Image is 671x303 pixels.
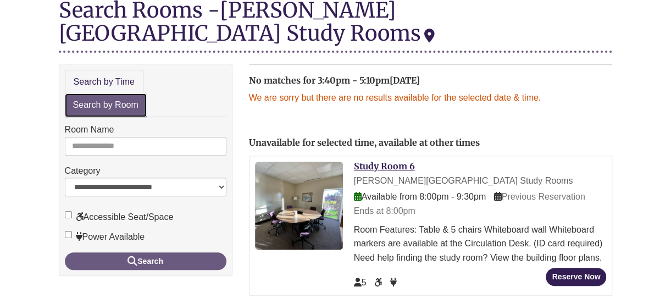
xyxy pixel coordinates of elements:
[354,223,607,265] div: Room Features: Table & 5 chairs Whiteboard wall Whiteboard markers are available at the Circulati...
[65,231,72,238] input: Power Available
[255,162,343,250] img: Study Room 6
[354,174,607,188] div: [PERSON_NAME][GEOGRAPHIC_DATA] Study Rooms
[65,211,72,218] input: Accessible Seat/Space
[249,76,613,86] h2: No matches for 3:40pm - 5:10pm[DATE]
[65,93,147,117] a: Search by Room
[65,210,174,224] label: Accessible Seat/Space
[374,278,384,287] span: Accessible Seat/Space
[546,268,606,286] button: Reserve Now
[249,138,613,148] h2: Unavailable for selected time, available at other times
[249,91,613,105] p: We are sorry but there are no results available for the selected date & time.
[354,161,415,172] a: Study Room 6
[354,278,367,287] span: The capacity of this space
[65,70,143,95] a: Search by Time
[390,278,396,287] span: Power Available
[65,230,145,244] label: Power Available
[354,192,486,201] span: Available from 8:00pm - 9:30pm
[65,164,101,178] label: Category
[65,123,114,137] label: Room Name
[65,252,226,270] button: Search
